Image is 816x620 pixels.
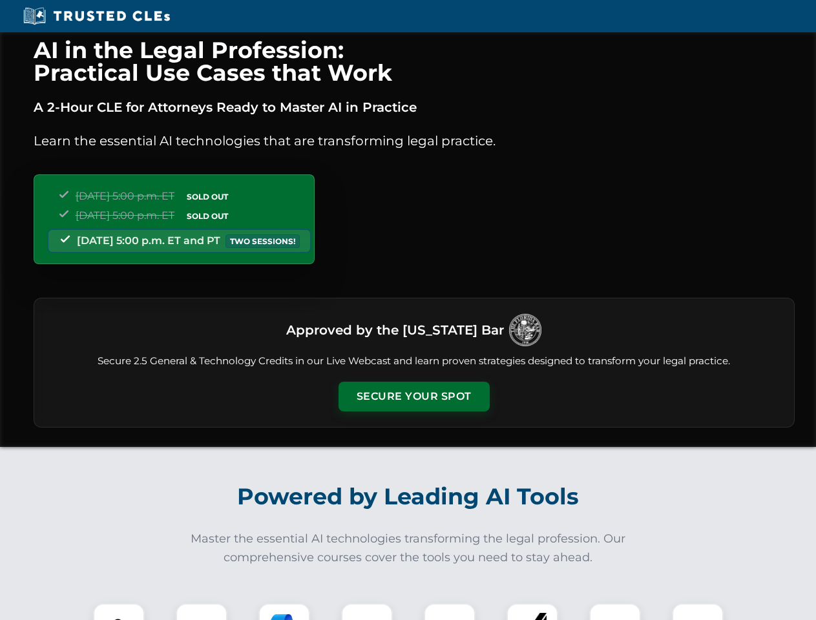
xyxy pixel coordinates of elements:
p: Secure 2.5 General & Technology Credits in our Live Webcast and learn proven strategies designed ... [50,354,779,369]
img: Trusted CLEs [19,6,174,26]
span: [DATE] 5:00 p.m. ET [76,190,174,202]
h2: Powered by Leading AI Tools [50,474,766,519]
button: Secure Your Spot [339,382,490,411]
img: Logo [509,314,541,346]
p: Learn the essential AI technologies that are transforming legal practice. [34,130,795,151]
h3: Approved by the [US_STATE] Bar [286,318,504,342]
p: Master the essential AI technologies transforming the legal profession. Our comprehensive courses... [182,530,634,567]
p: A 2-Hour CLE for Attorneys Ready to Master AI in Practice [34,97,795,118]
h1: AI in the Legal Profession: Practical Use Cases that Work [34,39,795,84]
span: SOLD OUT [182,209,233,223]
span: [DATE] 5:00 p.m. ET [76,209,174,222]
span: SOLD OUT [182,190,233,203]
